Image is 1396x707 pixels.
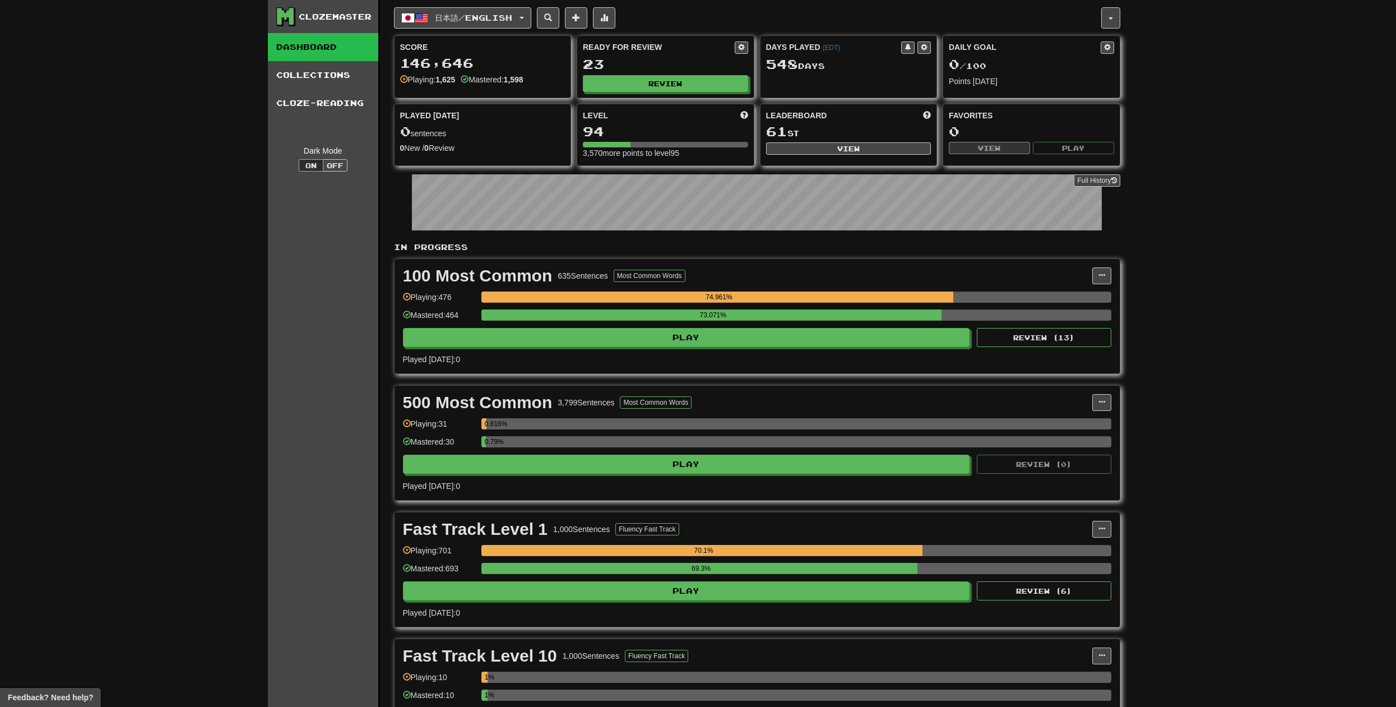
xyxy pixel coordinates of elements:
[949,110,1114,121] div: Favorites
[563,650,619,662] div: 1,000 Sentences
[766,41,902,53] div: Days Played
[403,355,460,364] span: Played [DATE]: 0
[583,147,748,159] div: 3,570 more points to level 95
[1074,174,1120,187] a: Full History
[403,436,476,455] div: Mastered: 30
[504,75,523,84] strong: 1,598
[583,124,748,138] div: 94
[949,76,1114,87] div: Points [DATE]
[558,397,614,408] div: 3,799 Sentences
[1033,142,1114,154] button: Play
[403,309,476,328] div: Mastered: 464
[620,396,692,409] button: Most Common Words
[403,672,476,690] div: Playing: 10
[485,672,488,683] div: 1%
[583,110,608,121] span: Level
[299,159,323,172] button: On
[400,123,411,139] span: 0
[400,124,565,139] div: sentences
[461,74,523,85] div: Mastered:
[977,328,1111,347] button: Review (13)
[403,563,476,581] div: Mastered: 693
[403,581,970,600] button: Play
[403,482,460,491] span: Played [DATE]: 0
[485,436,486,447] div: 0.79%
[485,690,488,701] div: 1%
[403,292,476,310] div: Playing: 476
[977,581,1111,600] button: Review (6)
[268,33,378,61] a: Dashboard
[268,61,378,89] a: Collections
[403,608,460,617] span: Played [DATE]: 0
[614,270,685,282] button: Most Common Words
[537,7,559,29] button: Search sentences
[8,692,93,703] span: Open feedback widget
[949,124,1114,138] div: 0
[822,44,840,52] a: (EDT)
[400,41,565,53] div: Score
[299,11,372,22] div: Clozemaster
[949,41,1101,54] div: Daily Goal
[558,270,608,281] div: 635 Sentences
[400,144,405,153] strong: 0
[593,7,615,29] button: More stats
[268,89,378,117] a: Cloze-Reading
[400,142,565,154] div: New / Review
[276,145,370,156] div: Dark Mode
[583,57,748,71] div: 23
[949,56,959,72] span: 0
[403,648,557,664] div: Fast Track Level 10
[740,110,748,121] span: Score more points to level up
[403,521,548,538] div: Fast Track Level 1
[485,418,486,429] div: 0.816%
[403,455,970,474] button: Play
[949,61,986,71] span: / 100
[565,7,587,29] button: Add sentence to collection
[485,292,953,303] div: 74.961%
[766,110,827,121] span: Leaderboard
[403,328,970,347] button: Play
[583,41,735,53] div: Ready for Review
[403,394,553,411] div: 500 Most Common
[323,159,347,172] button: Off
[766,123,787,139] span: 61
[435,13,512,22] span: 日本語 / English
[766,124,931,139] div: st
[625,650,688,662] button: Fluency Fast Track
[394,7,531,29] button: 日本語/English
[403,418,476,437] div: Playing: 31
[435,75,455,84] strong: 1,625
[485,563,918,574] div: 69.3%
[424,144,429,153] strong: 0
[403,267,553,284] div: 100 Most Common
[923,110,931,121] span: This week in points, UTC
[403,545,476,563] div: Playing: 701
[949,142,1030,154] button: View
[766,56,798,72] span: 548
[553,524,610,535] div: 1,000 Sentences
[400,56,565,70] div: 146,646
[485,309,942,321] div: 73.071%
[977,455,1111,474] button: Review (0)
[615,523,679,535] button: Fluency Fast Track
[766,57,931,72] div: Day s
[400,110,460,121] span: Played [DATE]
[485,545,923,556] div: 70.1%
[400,74,456,85] div: Playing:
[583,75,748,92] button: Review
[394,242,1120,253] p: In Progress
[766,142,931,155] button: View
